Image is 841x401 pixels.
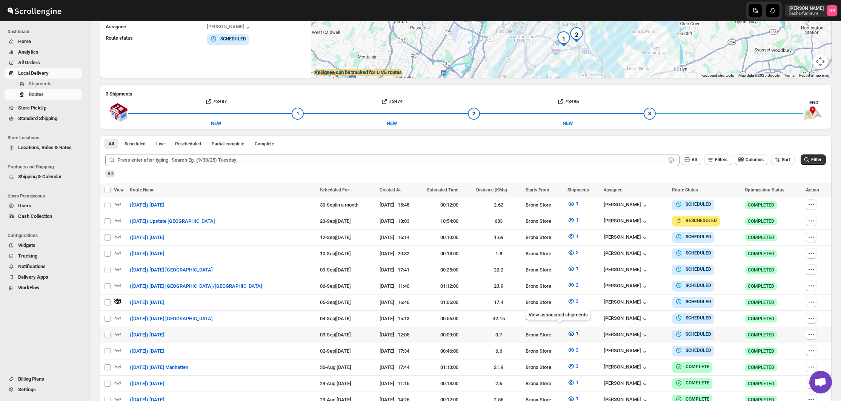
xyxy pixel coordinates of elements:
[604,218,649,225] button: [PERSON_NAME]
[748,234,774,241] span: COMPLETED
[748,267,774,273] span: COMPLETED
[576,201,578,207] span: 1
[207,24,252,31] button: [PERSON_NAME]
[8,29,85,35] span: Dashboard
[5,57,82,68] button: All Orders
[5,251,82,261] button: Tracking
[476,250,521,258] div: 1.8
[130,380,164,387] span: ([DATE]) [DATE]
[827,5,837,16] span: Nael Basha
[675,363,709,370] button: COMPLETE
[130,282,262,290] span: ([DATE]) [DATE] [GEOGRAPHIC_DATA]/[GEOGRAPHIC_DATA]
[576,282,578,288] span: 2
[681,154,701,165] button: All
[526,364,563,371] div: Bronx Store
[686,332,711,337] b: SCHEDULED
[128,96,304,108] button: #3487
[5,384,82,395] button: Settings
[427,234,472,241] div: 00:10:00
[715,157,727,162] span: Filters
[686,283,711,288] b: SCHEDULED
[675,249,711,257] button: SCHEDULED
[672,187,698,193] span: Route Status
[748,381,774,387] span: COMPLETED
[556,31,571,46] div: 1
[686,218,717,223] b: RESCHEDULED
[5,272,82,282] button: Delivery Apps
[526,299,563,306] div: Bronx Store
[476,380,521,387] div: 2.6
[18,49,38,55] span: Analytics
[476,315,521,322] div: 42.15
[526,266,563,274] div: Bronx Store
[18,213,52,219] span: Cash Collection
[563,120,573,127] div: NEW
[686,364,709,369] b: COMPLETE
[5,47,82,57] button: Analytics
[748,251,774,257] span: COMPLETED
[427,266,472,274] div: 00:25:00
[175,141,201,147] span: Rescheduled
[6,1,63,20] img: ScrollEngine
[18,253,37,259] span: Tracking
[604,267,649,274] button: [PERSON_NAME]
[130,250,164,258] span: ([DATE]) [DATE]
[604,315,649,323] div: [PERSON_NAME]
[320,316,351,321] span: 04-Sep | [DATE]
[427,299,472,306] div: 01:06:00
[211,120,221,127] div: NEW
[576,298,578,304] span: 3
[692,157,697,162] span: All
[320,187,349,193] span: Scheduled For
[811,157,821,162] span: Filter
[130,187,154,193] span: Route Name
[789,5,824,11] p: [PERSON_NAME]
[109,98,128,127] img: shop.svg
[117,154,666,166] input: Press enter after typing | Search Eg. (9/30/25) Tuesday
[785,5,838,17] button: User menu
[8,193,85,199] span: Users Permissions
[748,332,774,338] span: COMPLETED
[313,68,338,78] a: Open this area in Google Maps (opens a new window)
[569,27,584,42] div: 2
[563,295,583,307] button: 3
[803,106,822,121] img: trip_end.png
[526,250,563,258] div: Bronx Store
[745,187,784,193] span: Optimization Status
[604,250,649,258] button: [PERSON_NAME]
[212,141,244,147] span: Partial complete
[526,380,563,387] div: Bronx Store
[125,141,146,147] span: Scheduled
[427,282,472,290] div: 01:12:00
[648,111,651,116] span: 3
[18,39,31,44] span: Home
[576,347,578,353] span: 2
[380,234,423,241] div: [DATE] | 16:14
[125,345,169,357] button: ([DATE]) [DATE]
[380,250,423,258] div: [DATE] | 20:32
[526,282,563,290] div: Bronx Store
[476,364,521,371] div: 21.9
[125,378,169,390] button: ([DATE]) [DATE]
[686,299,711,304] b: SCHEDULED
[809,371,832,393] a: Open chat
[813,54,828,69] button: Map camera controls
[130,266,213,274] span: ([DATE]) [DATE] [GEOGRAPHIC_DATA]
[801,154,826,165] button: Filter
[686,234,711,239] b: SCHEDULED
[604,299,649,307] button: [PERSON_NAME]
[5,261,82,272] button: Notifications
[604,364,649,372] div: [PERSON_NAME]
[604,332,649,339] button: [PERSON_NAME]
[320,299,351,305] span: 05-Sep | [DATE]
[5,211,82,222] button: Cash Collection
[604,380,649,388] div: [PERSON_NAME]
[380,364,423,371] div: [DATE] | 17:44
[106,35,133,41] span: Route status
[320,218,351,224] span: 23-Sep | [DATE]
[576,250,578,255] span: 2
[604,202,649,209] button: [PERSON_NAME]
[18,116,57,121] span: Standard Shipping
[5,171,82,182] button: Shipping & Calendar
